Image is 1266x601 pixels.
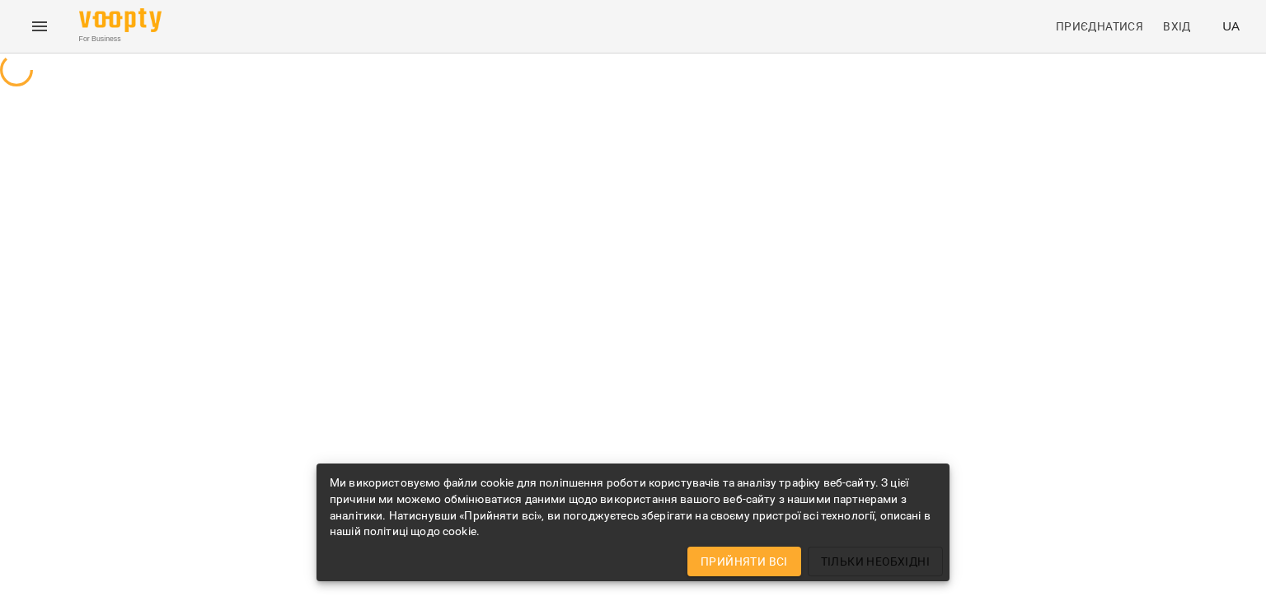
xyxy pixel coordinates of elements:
[1163,16,1191,36] span: Вхід
[20,7,59,46] button: Menu
[1222,17,1240,35] span: UA
[1216,11,1246,41] button: UA
[1056,16,1143,36] span: Приєднатися
[1049,12,1150,41] a: Приєднатися
[79,8,162,32] img: Voopty Logo
[79,34,162,44] span: For Business
[1156,12,1209,41] a: Вхід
